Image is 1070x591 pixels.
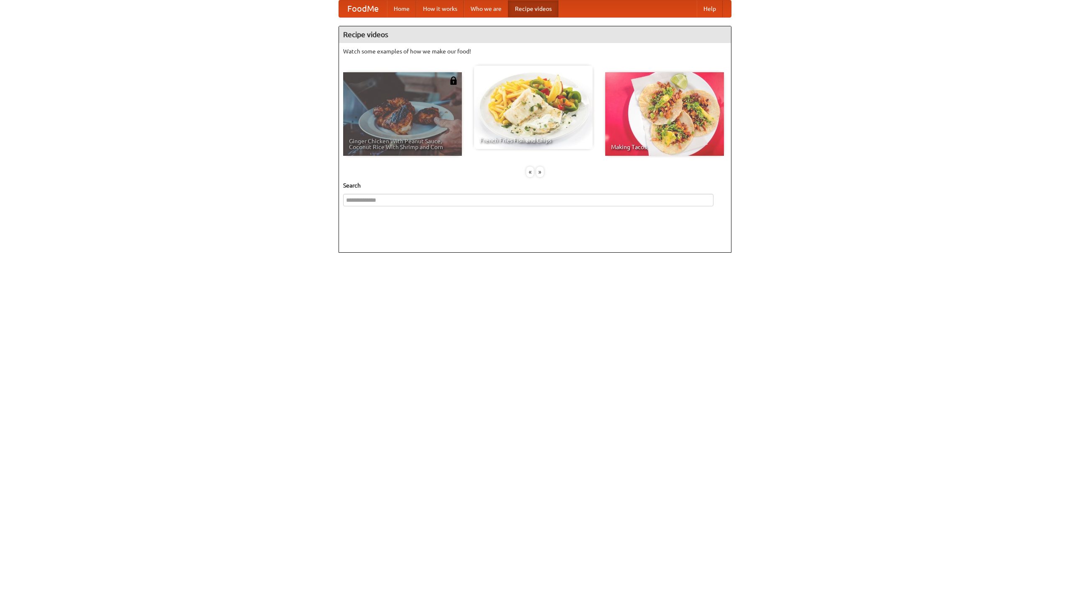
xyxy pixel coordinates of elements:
span: Making Tacos [611,144,718,150]
p: Watch some examples of how we make our food! [343,47,727,56]
h5: Search [343,181,727,190]
div: « [526,167,534,177]
img: 483408.png [449,76,458,85]
div: » [536,167,544,177]
a: How it works [416,0,464,17]
a: Who we are [464,0,508,17]
h4: Recipe videos [339,26,731,43]
a: FoodMe [339,0,387,17]
a: Making Tacos [605,72,724,156]
a: Help [697,0,723,17]
a: Home [387,0,416,17]
a: French Fries Fish and Chips [474,66,593,149]
a: Recipe videos [508,0,558,17]
span: French Fries Fish and Chips [480,137,587,143]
